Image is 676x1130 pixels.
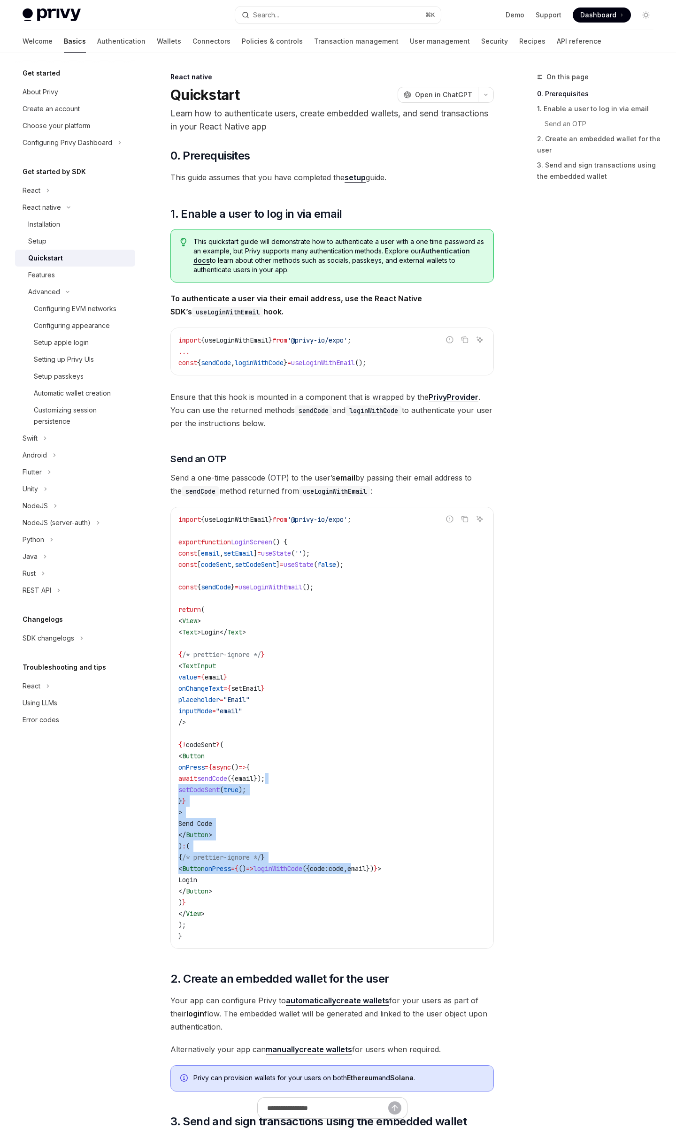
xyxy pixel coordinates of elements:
[284,359,287,367] span: }
[459,513,471,525] button: Copy the contents from the code block
[272,538,287,546] span: () {
[28,236,46,247] div: Setup
[193,1073,484,1084] div: Privy can provision wallets for your users on both and .
[23,30,53,53] a: Welcome
[182,741,186,749] span: !
[205,515,269,524] span: useLoginWithEmail
[345,173,366,183] a: setup
[212,707,216,715] span: =
[444,513,456,525] button: Report incorrect code
[355,359,366,367] span: ();
[242,628,246,636] span: >
[220,695,223,704] span: =
[15,385,135,402] a: Automatic wallet creation
[15,368,135,385] a: Setup passkeys
[238,583,302,591] span: useLoginWithEmail
[28,252,63,264] div: Quickstart
[34,388,111,399] div: Automatic wallet creation
[15,134,135,151] button: Toggle Configuring Privy Dashboard section
[23,500,48,512] div: NodeJS
[15,283,135,300] button: Toggle Advanced section
[178,864,182,873] span: <
[178,898,182,907] span: )
[261,650,265,659] span: }
[178,347,190,356] span: ...
[23,585,51,596] div: REST API
[170,171,494,184] span: This guide assumes that you have completed the guide.
[28,286,60,298] div: Advanced
[235,7,440,23] button: Open search
[180,238,187,246] svg: Tip
[537,131,661,158] a: 2. Create an embedded wallet for the user
[178,876,197,884] span: Login
[235,583,238,591] span: =
[291,549,295,557] span: (
[201,909,205,918] span: >
[246,864,253,873] span: =>
[178,718,186,726] span: />
[23,551,38,562] div: Java
[474,334,486,346] button: Ask AI
[201,605,205,614] span: (
[15,216,135,233] a: Installation
[580,10,616,20] span: Dashboard
[287,359,291,367] span: =
[344,864,347,873] span: ,
[192,307,263,317] code: useLoginWithEmail
[170,107,494,133] p: Learn how to authenticate users, create embedded wallets, and send transactions in your React Nat...
[201,560,231,569] span: codeSent
[415,90,472,99] span: Open in ChatGPT
[170,72,494,82] div: React native
[201,538,231,546] span: function
[186,741,216,749] span: codeSent
[220,741,223,749] span: (
[537,101,661,116] a: 1. Enable a user to log in via email
[170,206,342,221] span: 1. Enable a user to log in via email
[23,534,44,545] div: Python
[201,673,205,681] span: {
[15,117,135,134] a: Choose your platform
[28,269,55,281] div: Features
[15,630,135,647] button: Toggle SDK changelogs section
[269,336,272,344] span: }
[178,583,197,591] span: const
[284,560,314,569] span: useState
[223,786,238,794] span: true
[15,334,135,351] a: Setup apple login
[15,267,135,283] a: Features
[231,763,238,771] span: ()
[201,515,205,524] span: {
[291,359,355,367] span: useLoginWithEmail
[34,303,116,314] div: Configuring EVM networks
[178,673,197,681] span: value
[23,714,59,725] div: Error codes
[205,673,223,681] span: email
[180,1074,190,1084] svg: Info
[34,405,130,427] div: Customizing session persistence
[15,565,135,582] button: Toggle Rust section
[246,763,250,771] span: {
[390,1074,414,1082] strong: Solana
[231,359,235,367] span: ,
[235,359,284,367] span: loginWithCode
[186,842,190,850] span: (
[310,864,329,873] span: code:
[269,515,272,524] span: }
[170,86,240,103] h1: Quickstart
[23,697,57,709] div: Using LLMs
[573,8,631,23] a: Dashboard
[314,30,399,53] a: Transaction management
[295,549,302,557] span: ''
[178,617,182,625] span: <
[178,831,186,839] span: </
[208,887,212,895] span: >
[638,8,653,23] button: Toggle dark mode
[182,797,186,805] span: }
[266,1045,299,1054] strong: manually
[205,763,208,771] span: =
[347,515,351,524] span: ;
[329,864,344,873] span: code
[15,514,135,531] button: Toggle NodeJS (server-auth) section
[23,86,58,98] div: About Privy
[178,887,186,895] span: </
